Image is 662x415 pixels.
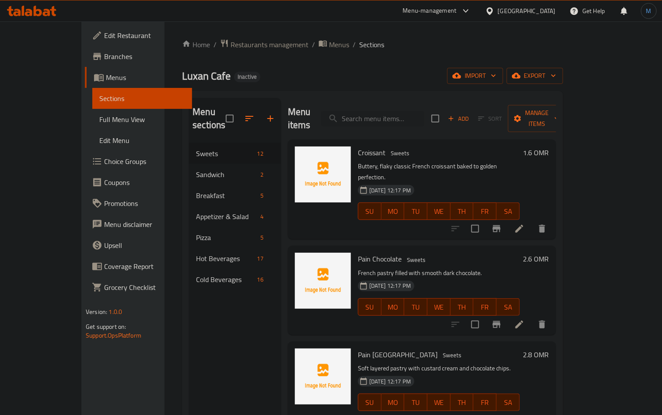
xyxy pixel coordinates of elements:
div: Hot Beverages17 [189,248,281,269]
a: Menus [319,39,349,50]
span: TH [454,396,470,409]
button: WE [427,298,451,316]
span: TU [408,205,424,218]
span: Choice Groups [104,156,185,167]
a: Upsell [85,235,192,256]
span: FR [477,301,493,314]
a: Grocery Checklist [85,277,192,298]
button: TH [451,298,474,316]
span: [DATE] 12:17 PM [366,377,414,386]
span: 1.0.0 [109,306,122,317]
span: Select section [426,109,445,128]
button: SA [497,394,520,411]
span: Add [447,114,470,124]
button: WE [427,202,451,220]
span: Pain Chocolate [358,252,402,265]
div: [GEOGRAPHIC_DATA] [498,6,556,16]
span: TH [454,301,470,314]
h6: 2.8 OMR [523,349,549,361]
p: Buttery, flaky classic French croissant baked to golden perfection. [358,161,520,183]
h2: Menu sections [193,105,226,132]
span: Croissant [358,146,385,159]
div: Breakfast5 [189,185,281,206]
span: SU [362,301,378,314]
span: M [646,6,651,16]
div: Appetizer & Salad4 [189,206,281,227]
span: Pain [GEOGRAPHIC_DATA] [358,348,438,361]
span: Get support on: [86,321,126,332]
span: MO [385,205,401,218]
button: SA [497,202,520,220]
span: Manage items [515,108,560,129]
span: 5 [257,192,267,200]
a: Home [182,39,210,50]
div: items [257,232,267,243]
span: Menus [329,39,349,50]
span: Sections [359,39,384,50]
div: Sweets [403,255,429,265]
span: Select to update [466,315,484,334]
button: FR [473,394,497,411]
img: Pain Suisse [295,349,351,405]
h6: 2.6 OMR [523,253,549,265]
span: Menu disclaimer [104,219,185,230]
a: Coupons [85,172,192,193]
span: 12 [254,150,267,158]
span: Branches [104,51,185,62]
nav: Menu sections [189,139,281,293]
div: items [257,190,267,201]
span: Appetizer & Salad [196,211,257,222]
span: TU [408,396,424,409]
span: export [514,70,556,81]
button: SU [358,202,382,220]
div: Menu-management [403,6,457,16]
span: SA [500,205,516,218]
span: Pizza [196,232,257,243]
button: FR [473,298,497,316]
button: Add [445,112,473,126]
span: Inactive [234,73,260,80]
span: Upsell [104,240,185,251]
span: Sweets [439,350,465,360]
span: Sandwich [196,169,257,180]
div: Inactive [234,72,260,82]
img: Pain Chocolate [295,253,351,309]
span: Select all sections [221,109,239,128]
div: items [257,169,267,180]
div: items [254,253,267,264]
button: TH [451,394,474,411]
p: Soft layered pastry with custard cream and chocolate chips. [358,363,520,374]
span: SA [500,396,516,409]
span: WE [431,396,447,409]
a: Edit Menu [92,130,192,151]
p: French pastry filled with smooth dark chocolate. [358,268,520,279]
span: TH [454,205,470,218]
span: 16 [254,276,267,284]
button: TH [451,202,474,220]
div: Sweets [387,148,413,159]
a: Support.OpsPlatform [86,330,141,341]
a: Restaurants management [220,39,308,50]
a: Sections [92,88,192,109]
button: WE [427,394,451,411]
span: Coupons [104,177,185,188]
span: Sweets [387,148,413,158]
span: Select section first [473,112,508,126]
button: TU [404,202,427,220]
span: Select to update [466,220,484,238]
a: Edit Restaurant [85,25,192,46]
span: WE [431,301,447,314]
button: SU [358,394,382,411]
button: Manage items [508,105,567,132]
h6: 1.6 OMR [523,146,549,159]
span: TU [408,301,424,314]
div: items [254,148,267,159]
span: 2 [257,171,267,179]
button: SA [497,298,520,316]
span: Sweets [196,148,253,159]
button: delete [532,218,553,239]
button: Branch-specific-item [486,314,507,335]
a: Choice Groups [85,151,192,172]
span: 4 [257,213,267,221]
